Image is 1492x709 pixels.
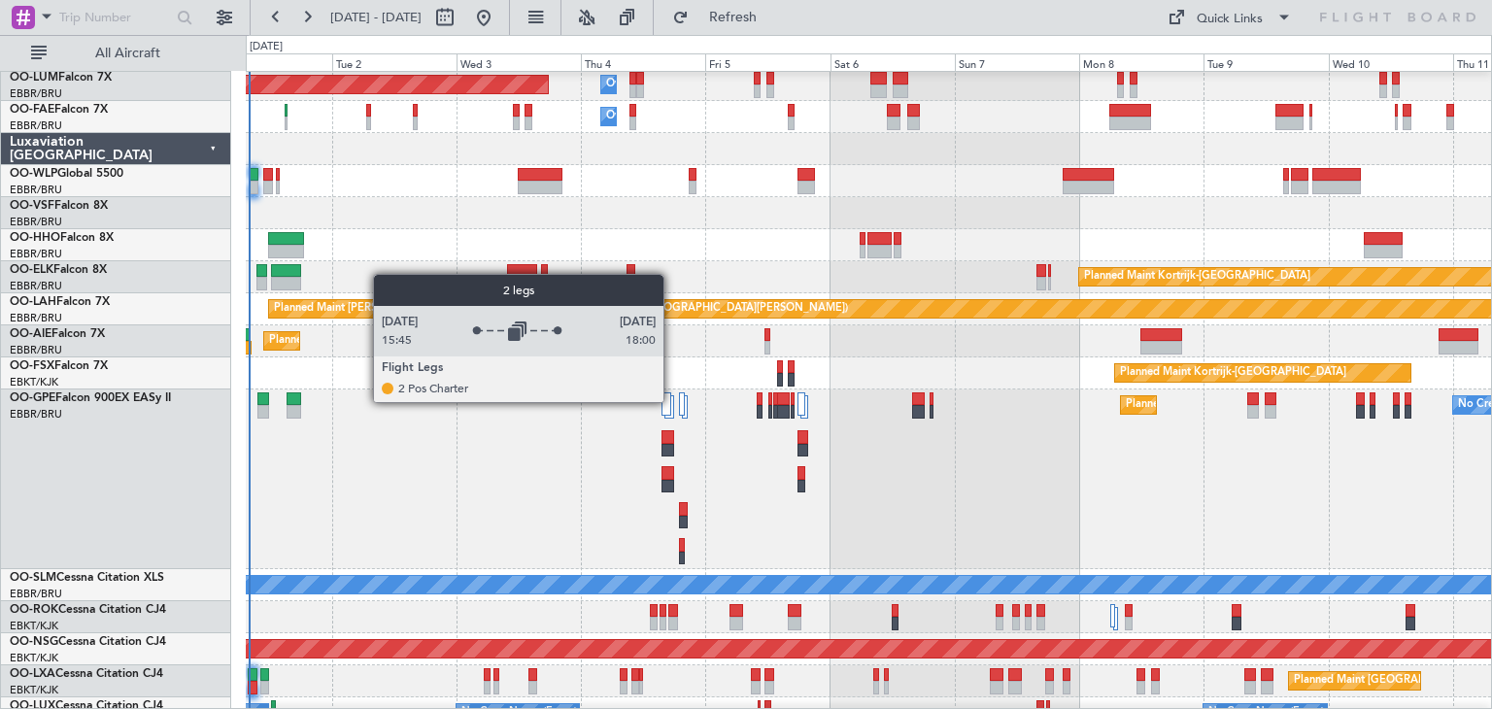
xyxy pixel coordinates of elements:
[10,200,108,212] a: OO-VSFFalcon 8X
[10,392,55,404] span: OO-GPE
[1204,53,1328,71] div: Tue 9
[663,2,780,33] button: Refresh
[10,328,51,340] span: OO-AIE
[1126,390,1477,420] div: Planned Maint [GEOGRAPHIC_DATA] ([GEOGRAPHIC_DATA] National)
[1120,358,1346,388] div: Planned Maint Kortrijk-[GEOGRAPHIC_DATA]
[10,587,62,601] a: EBBR/BRU
[10,232,60,244] span: OO-HHO
[10,168,123,180] a: OO-WLPGlobal 5500
[10,604,58,616] span: OO-ROK
[10,619,58,633] a: EBKT/KJK
[10,636,58,648] span: OO-NSG
[10,572,164,584] a: OO-SLMCessna Citation XLS
[274,294,848,323] div: Planned Maint [PERSON_NAME]-[GEOGRAPHIC_DATA][PERSON_NAME] ([GEOGRAPHIC_DATA][PERSON_NAME])
[10,375,58,389] a: EBKT/KJK
[581,53,705,71] div: Thu 4
[10,264,53,276] span: OO-ELK
[21,38,211,69] button: All Aircraft
[10,572,56,584] span: OO-SLM
[51,47,205,60] span: All Aircraft
[831,53,955,71] div: Sat 6
[10,104,54,116] span: OO-FAE
[1158,2,1302,33] button: Quick Links
[1079,53,1204,71] div: Mon 8
[10,683,58,697] a: EBKT/KJK
[705,53,830,71] div: Fri 5
[10,296,56,308] span: OO-LAH
[606,70,738,99] div: Owner Melsbroek Air Base
[10,668,163,680] a: OO-LXACessna Citation CJ4
[330,9,422,26] span: [DATE] - [DATE]
[10,247,62,261] a: EBBR/BRU
[10,264,107,276] a: OO-ELKFalcon 8X
[10,86,62,101] a: EBBR/BRU
[10,636,166,648] a: OO-NSGCessna Citation CJ4
[606,102,738,131] div: Owner Melsbroek Air Base
[10,168,57,180] span: OO-WLP
[1329,53,1453,71] div: Wed 10
[250,39,283,55] div: [DATE]
[10,360,108,372] a: OO-FSXFalcon 7X
[10,232,114,244] a: OO-HHOFalcon 8X
[10,183,62,197] a: EBBR/BRU
[207,53,331,71] div: Mon 1
[10,343,62,357] a: EBBR/BRU
[1084,262,1310,291] div: Planned Maint Kortrijk-[GEOGRAPHIC_DATA]
[10,360,54,372] span: OO-FSX
[10,279,62,293] a: EBBR/BRU
[10,651,58,665] a: EBKT/KJK
[10,215,62,229] a: EBBR/BRU
[10,668,55,680] span: OO-LXA
[693,11,774,24] span: Refresh
[10,72,112,84] a: OO-LUMFalcon 7X
[269,326,575,355] div: Planned Maint [GEOGRAPHIC_DATA] ([GEOGRAPHIC_DATA])
[10,311,62,325] a: EBBR/BRU
[10,104,108,116] a: OO-FAEFalcon 7X
[59,3,171,32] input: Trip Number
[10,296,110,308] a: OO-LAHFalcon 7X
[955,53,1079,71] div: Sun 7
[10,407,62,422] a: EBBR/BRU
[10,72,58,84] span: OO-LUM
[10,392,171,404] a: OO-GPEFalcon 900EX EASy II
[10,604,166,616] a: OO-ROKCessna Citation CJ4
[457,53,581,71] div: Wed 3
[1197,10,1263,29] div: Quick Links
[10,200,54,212] span: OO-VSF
[332,53,457,71] div: Tue 2
[10,118,62,133] a: EBBR/BRU
[10,328,105,340] a: OO-AIEFalcon 7X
